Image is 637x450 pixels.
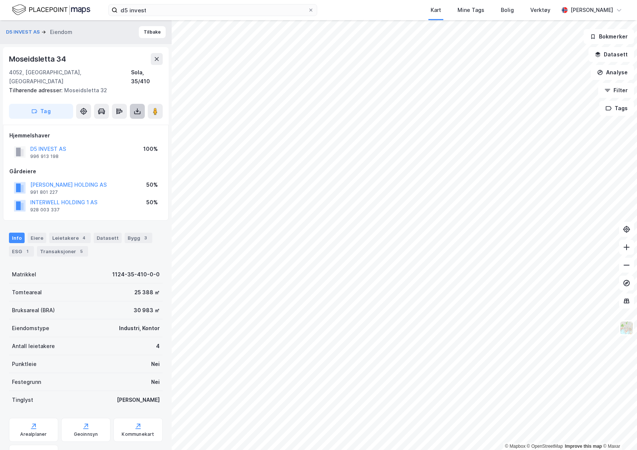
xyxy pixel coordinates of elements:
div: Antall leietakere [12,342,55,351]
div: Nei [151,360,160,369]
div: 1124-35-410-0-0 [112,270,160,279]
div: Kart [431,6,441,15]
div: Tomteareal [12,288,42,297]
div: Datasett [94,233,122,243]
div: 25 388 ㎡ [134,288,160,297]
div: 928 003 337 [30,207,60,213]
button: Filter [598,83,634,98]
div: Kommunekart [122,431,154,437]
a: Improve this map [565,444,602,449]
div: 4052, [GEOGRAPHIC_DATA], [GEOGRAPHIC_DATA] [9,68,131,86]
button: Datasett [588,47,634,62]
div: Festegrunn [12,378,41,387]
div: Bygg [125,233,152,243]
div: Bruksareal (BRA) [12,306,55,315]
div: [PERSON_NAME] [117,395,160,404]
div: [PERSON_NAME] [571,6,613,15]
div: Tinglyst [12,395,33,404]
div: 5 [78,248,85,255]
div: Moseidsletta 32 [9,86,157,95]
div: 996 913 198 [30,153,59,159]
div: 1 [24,248,31,255]
div: 100% [143,145,158,153]
img: Z [619,321,634,335]
div: Nei [151,378,160,387]
div: 50% [146,180,158,189]
div: Leietakere [49,233,91,243]
div: Eiendomstype [12,324,49,333]
div: ESG [9,246,34,257]
div: 4 [156,342,160,351]
div: Eiere [28,233,46,243]
div: Gårdeiere [9,167,162,176]
iframe: Chat Widget [600,414,637,450]
div: Geoinnsyn [74,431,98,437]
div: Punktleie [12,360,37,369]
div: Sola, 35/410 [131,68,163,86]
a: OpenStreetMap [527,444,563,449]
div: 30 983 ㎡ [134,306,160,315]
button: Analyse [591,65,634,80]
div: 50% [146,198,158,207]
div: Matrikkel [12,270,36,279]
div: 3 [142,234,149,242]
div: Info [9,233,25,243]
div: Transaksjoner [37,246,88,257]
div: Bolig [501,6,514,15]
img: logo.f888ab2527a4732fd821a326f86c7f29.svg [12,3,90,16]
button: Bokmerker [584,29,634,44]
span: Tilhørende adresser: [9,87,64,93]
input: Søk på adresse, matrikkel, gårdeiere, leietakere eller personer [118,4,308,16]
div: Mine Tags [458,6,484,15]
div: Arealplaner [20,431,47,437]
button: Tags [599,101,634,116]
button: Tag [9,104,73,119]
button: Tilbake [139,26,166,38]
div: Hjemmelshaver [9,131,162,140]
div: Eiendom [50,28,72,37]
div: 991 801 227 [30,189,58,195]
div: 4 [80,234,88,242]
button: D5 INVEST AS [6,28,41,36]
div: Moseidsletta 34 [9,53,68,65]
a: Mapbox [505,444,525,449]
div: Verktøy [530,6,550,15]
div: Industri, Kontor [119,324,160,333]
